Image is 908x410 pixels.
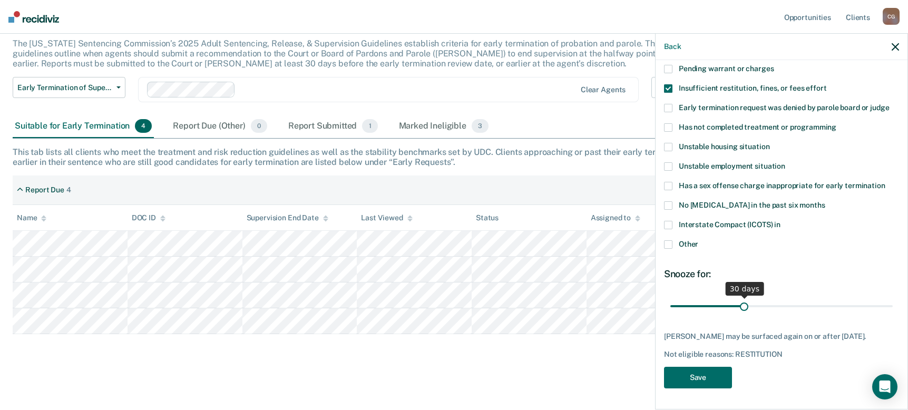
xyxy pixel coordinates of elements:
span: Unstable employment situation [679,162,785,170]
span: Pending warrant or charges [679,64,774,73]
div: This tab lists all clients who meet the treatment and risk reduction guidelines as well as the st... [13,147,895,167]
div: Snooze for: [664,268,899,280]
span: Has a sex offense charge inappropriate for early termination [679,181,885,190]
span: Has not completed treatment or programming [679,123,836,131]
span: No [MEDICAL_DATA] in the past six months [679,201,825,209]
div: Open Intercom Messenger [872,374,897,399]
div: Report Submitted [286,115,380,138]
span: Early Termination of Supervision [17,83,112,92]
div: C G [883,8,900,25]
div: Report Due (Other) [171,115,269,138]
div: [PERSON_NAME] may be surfaced again on or after [DATE]. [664,332,899,341]
span: Interstate Compact (ICOTS) in [679,220,780,229]
div: DOC ID [132,213,165,222]
span: Other [679,240,698,248]
p: The [US_STATE] Sentencing Commission’s 2025 Adult Sentencing, Release, & Supervision Guidelines e... [13,38,673,69]
div: Not eligible reasons: RESTITUTION [664,350,899,359]
span: 0 [251,119,267,133]
div: Last Viewed [361,213,412,222]
span: 3 [472,119,489,133]
img: Recidiviz [8,11,59,23]
div: Clear agents [581,85,626,94]
div: Suitable for Early Termination [13,115,154,138]
div: 30 days [726,282,764,296]
div: Assigned to [591,213,640,222]
div: 4 [66,186,71,194]
div: Supervision End Date [247,213,328,222]
div: Status [476,213,499,222]
div: Marked Ineligible [397,115,491,138]
button: Save [664,367,732,388]
div: Name [17,213,46,222]
span: 1 [362,119,377,133]
span: 4 [135,119,152,133]
button: Back [664,42,681,51]
div: Report Due [25,186,64,194]
span: Unstable housing situation [679,142,769,151]
span: Insufficient restitution, fines, or fees effort [679,84,826,92]
span: Early termination request was denied by parole board or judge [679,103,889,112]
